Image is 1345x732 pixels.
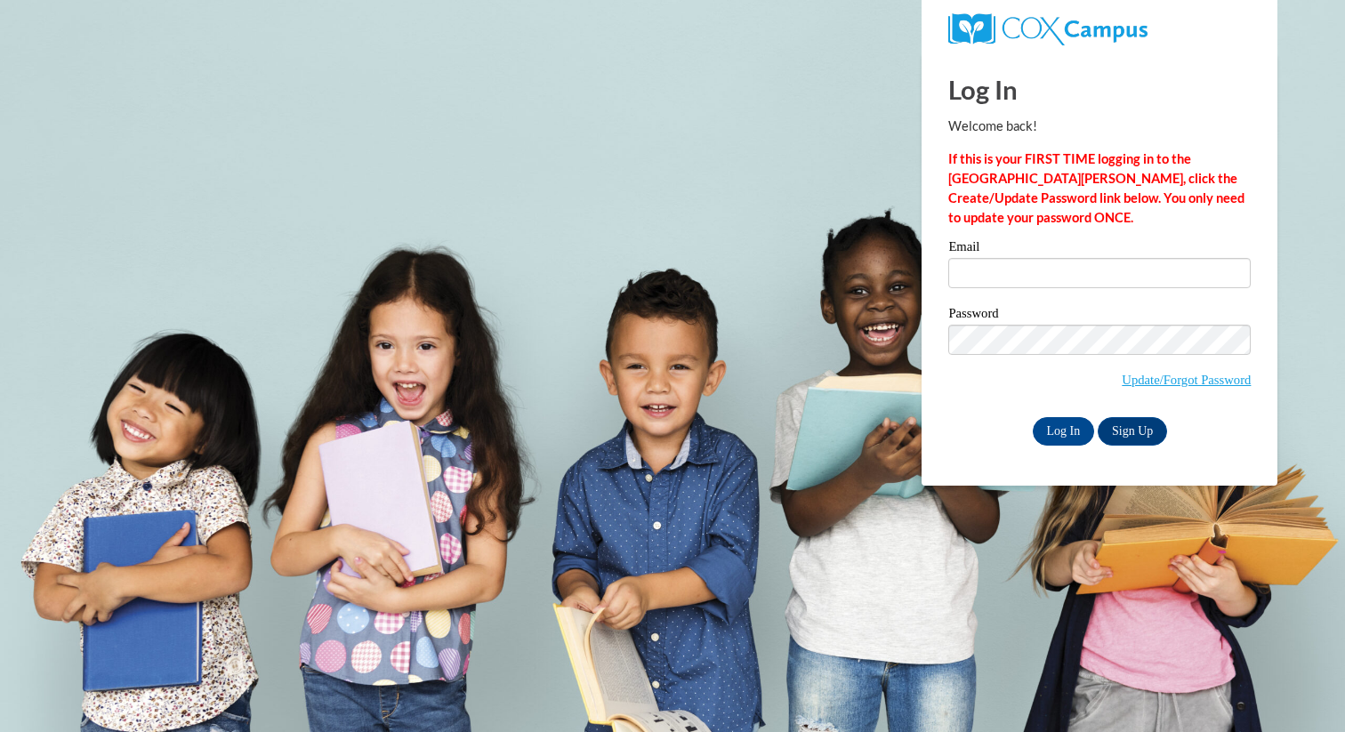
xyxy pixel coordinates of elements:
h1: Log In [948,71,1251,108]
strong: If this is your FIRST TIME logging in to the [GEOGRAPHIC_DATA][PERSON_NAME], click the Create/Upd... [948,151,1244,225]
p: Welcome back! [948,117,1251,136]
a: Sign Up [1098,417,1167,446]
label: Email [948,240,1251,258]
img: COX Campus [948,13,1147,45]
a: Update/Forgot Password [1122,373,1251,387]
input: Log In [1033,417,1095,446]
label: Password [948,307,1251,325]
a: COX Campus [948,20,1147,36]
